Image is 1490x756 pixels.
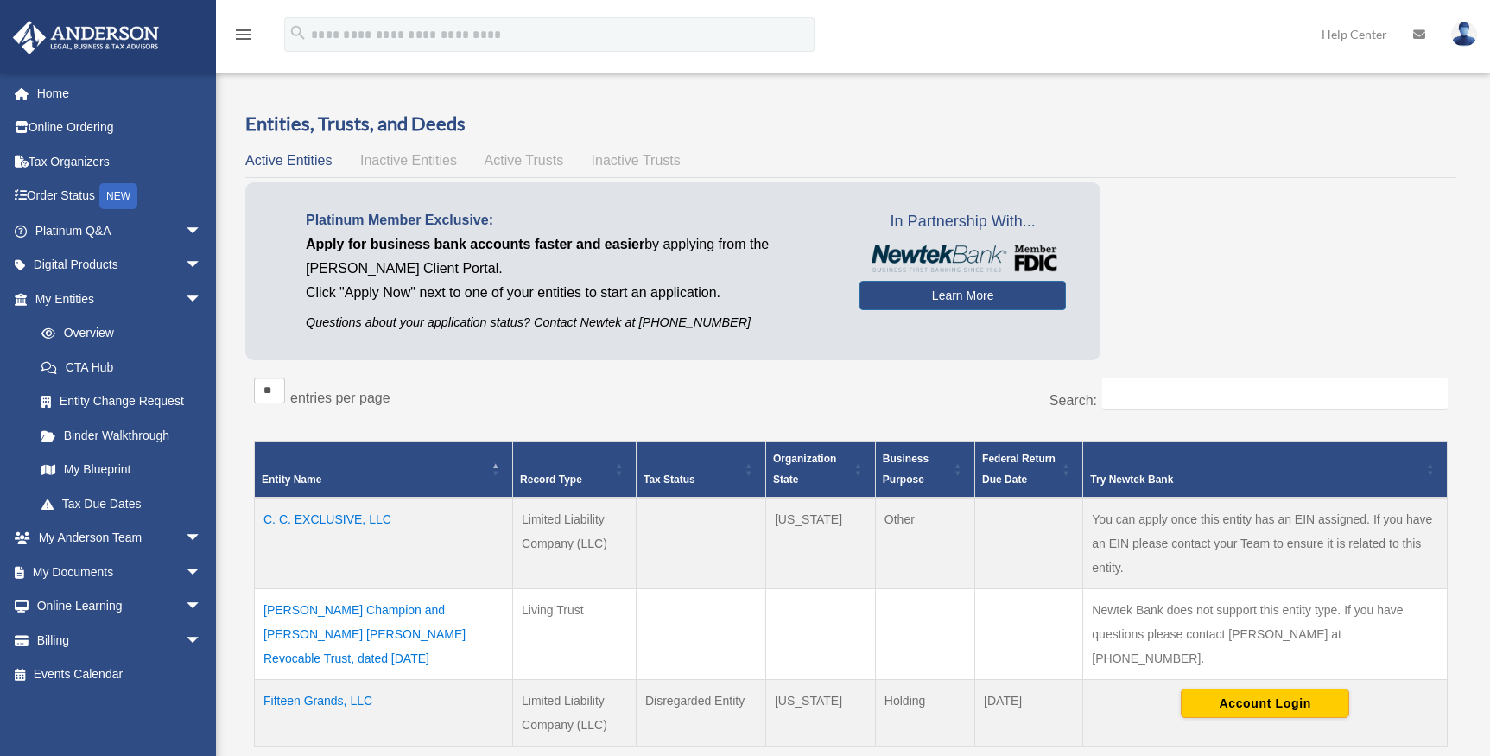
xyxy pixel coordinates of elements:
[859,208,1066,236] span: In Partnership With...
[255,589,513,680] td: [PERSON_NAME] Champion and [PERSON_NAME] [PERSON_NAME] Revocable Trust, dated [DATE]
[255,680,513,747] td: Fifteen Grands, LLC
[12,555,228,589] a: My Documentsarrow_drop_down
[12,589,228,624] a: Online Learningarrow_drop_down
[868,245,1057,272] img: NewtekBankLogoSM.png
[233,30,254,45] a: menu
[12,248,228,283] a: Digital Productsarrow_drop_down
[12,282,219,316] a: My Entitiesarrow_drop_down
[773,453,836,486] span: Organization State
[185,282,219,317] span: arrow_drop_down
[185,521,219,556] span: arrow_drop_down
[12,111,228,145] a: Online Ordering
[644,473,695,486] span: Tax Status
[185,248,219,283] span: arrow_drop_down
[875,498,974,589] td: Other
[513,680,637,747] td: Limited Liability Company (LLC)
[875,442,974,499] th: Business Purpose: Activate to sort
[12,76,228,111] a: Home
[12,213,228,248] a: Platinum Q&Aarrow_drop_down
[765,680,875,747] td: [US_STATE]
[255,442,513,499] th: Entity Name: Activate to invert sorting
[245,153,332,168] span: Active Entities
[636,680,765,747] td: Disregarded Entity
[765,498,875,589] td: [US_STATE]
[185,589,219,625] span: arrow_drop_down
[982,453,1056,486] span: Federal Return Due Date
[262,473,321,486] span: Entity Name
[24,384,219,419] a: Entity Change Request
[513,589,637,680] td: Living Trust
[1451,22,1477,47] img: User Pic
[288,23,308,42] i: search
[1083,589,1448,680] td: Newtek Bank does not support this entity type. If you have questions please contact [PERSON_NAME]...
[1049,393,1097,408] label: Search:
[485,153,564,168] span: Active Trusts
[233,24,254,45] i: menu
[24,418,219,453] a: Binder Walkthrough
[99,183,137,209] div: NEW
[185,213,219,249] span: arrow_drop_down
[360,153,457,168] span: Inactive Entities
[592,153,681,168] span: Inactive Trusts
[859,281,1066,310] a: Learn More
[765,442,875,499] th: Organization State: Activate to sort
[12,658,228,692] a: Events Calendar
[306,237,644,251] span: Apply for business bank accounts faster and easier
[306,312,834,334] p: Questions about your application status? Contact Newtek at [PHONE_NUMBER]
[975,680,1083,747] td: [DATE]
[8,21,164,54] img: Anderson Advisors Platinum Portal
[24,350,219,384] a: CTA Hub
[1083,442,1448,499] th: Try Newtek Bank : Activate to sort
[1083,498,1448,589] td: You can apply once this entity has an EIN assigned. If you have an EIN please contact your Team t...
[306,281,834,305] p: Click "Apply Now" next to one of your entities to start an application.
[12,144,228,179] a: Tax Organizers
[24,486,219,521] a: Tax Due Dates
[185,623,219,658] span: arrow_drop_down
[12,521,228,556] a: My Anderson Teamarrow_drop_down
[306,208,834,232] p: Platinum Member Exclusive:
[185,555,219,590] span: arrow_drop_down
[513,498,637,589] td: Limited Liability Company (LLC)
[306,232,834,281] p: by applying from the [PERSON_NAME] Client Portal.
[255,498,513,589] td: C. C. EXCLUSIVE, LLC
[975,442,1083,499] th: Federal Return Due Date: Activate to sort
[520,473,582,486] span: Record Type
[24,453,219,487] a: My Blueprint
[245,111,1456,137] h3: Entities, Trusts, and Deeds
[1181,696,1349,709] a: Account Login
[513,442,637,499] th: Record Type: Activate to sort
[24,316,211,351] a: Overview
[636,442,765,499] th: Tax Status: Activate to sort
[12,179,228,214] a: Order StatusNEW
[290,391,390,405] label: entries per page
[1181,689,1349,718] button: Account Login
[1090,469,1421,490] div: Try Newtek Bank
[12,623,228,658] a: Billingarrow_drop_down
[883,453,929,486] span: Business Purpose
[875,680,974,747] td: Holding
